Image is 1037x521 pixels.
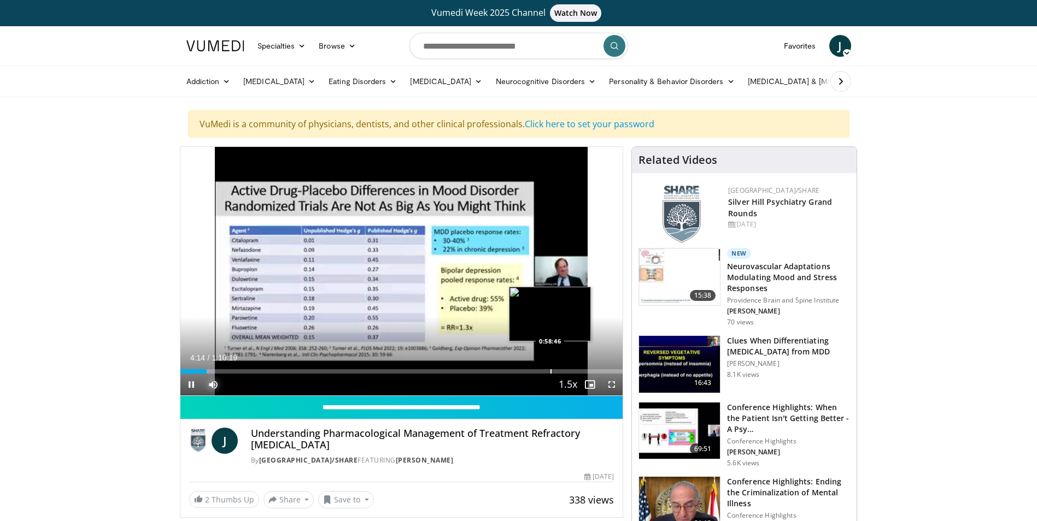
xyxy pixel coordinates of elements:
img: a6520382-d332-4ed3-9891-ee688fa49237.150x105_q85_crop-smart_upscale.jpg [639,336,720,393]
button: Save to [318,491,374,508]
p: [PERSON_NAME] [727,307,850,316]
div: [DATE] [728,220,848,229]
span: 16:43 [690,377,716,388]
a: [MEDICAL_DATA] [403,70,489,92]
div: VuMedi is a community of physicians, dentists, and other clinical professionals. [188,110,849,138]
a: [PERSON_NAME] [396,455,454,465]
span: 69:51 [690,443,716,454]
a: 2 Thumbs Up [189,491,259,508]
span: 2 [205,494,209,505]
a: Eating Disorders [322,70,403,92]
h3: Conference Highlights: Ending the Criminalization of Mental Illness [727,476,850,509]
div: Progress Bar [180,369,623,374]
a: J [212,428,238,454]
div: By FEATURING [251,455,614,465]
a: Addiction [180,70,237,92]
p: [PERSON_NAME] [727,359,850,368]
h4: Related Videos [638,153,717,167]
h4: Understanding Pharmacological Management of Treatment Refractory [MEDICAL_DATA] [251,428,614,451]
p: [PERSON_NAME] [727,448,850,457]
button: Share [263,491,314,508]
button: Pause [180,374,202,395]
video-js: Video Player [180,147,623,396]
a: Vumedi Week 2025 ChannelWatch Now [188,4,849,22]
button: Mute [202,374,224,395]
a: J [829,35,851,57]
a: [GEOGRAPHIC_DATA]/SHARE [728,186,819,195]
a: Browse [312,35,362,57]
button: Enable picture-in-picture mode [579,374,601,395]
img: f8aaeb6d-318f-4fcf-bd1d-54ce21f29e87.png.150x105_q85_autocrop_double_scale_upscale_version-0.2.png [663,186,701,243]
a: [MEDICAL_DATA] [237,70,322,92]
p: 70 views [727,318,754,327]
a: 16:43 Clues When Differentiating [MEDICAL_DATA] from MDD [PERSON_NAME] 8.1K views [638,335,850,393]
span: 338 views [569,493,614,506]
a: Neurocognitive Disorders [489,70,603,92]
h3: Clues When Differentiating [MEDICAL_DATA] from MDD [727,335,850,357]
a: 69:51 Conference Highlights: When the Patient Isn't Getting Better - A Psy… Conference Highlights... [638,402,850,467]
p: Conference Highlights [727,511,850,520]
p: Conference Highlights [727,437,850,446]
a: Specialties [251,35,313,57]
a: [GEOGRAPHIC_DATA]/SHARE [259,455,358,465]
span: Watch Now [550,4,602,22]
div: [DATE] [584,472,614,482]
img: 4562edde-ec7e-4758-8328-0659f7ef333d.150x105_q85_crop-smart_upscale.jpg [639,248,720,305]
a: Click here to set your password [525,118,654,130]
button: Playback Rate [557,374,579,395]
a: [MEDICAL_DATA] & [MEDICAL_DATA] [741,70,898,92]
span: 1:10:19 [212,353,237,362]
p: Providence Brain and Spine Institute [727,296,850,305]
p: 5.6K views [727,459,759,467]
p: New [727,248,751,259]
input: Search topics, interventions [409,33,628,59]
span: 15:38 [690,290,716,301]
h3: Neurovascular Adaptations Modulating Mood and Stress Responses [727,261,850,294]
img: Silver Hill Hospital/SHARE [189,428,207,454]
span: / [208,353,210,362]
a: Personality & Behavior Disorders [602,70,741,92]
img: VuMedi Logo [186,40,244,51]
a: Favorites [777,35,823,57]
a: Silver Hill Psychiatry Grand Rounds [728,197,832,218]
img: image.jpeg [509,287,591,341]
h3: Conference Highlights: When the Patient Isn't Getting Better - A Psy… [727,402,850,435]
a: 15:38 New Neurovascular Adaptations Modulating Mood and Stress Responses Providence Brain and Spi... [638,248,850,327]
img: 4362ec9e-0993-4580-bfd4-8e18d57e1d49.150x105_q85_crop-smart_upscale.jpg [639,402,720,459]
span: 4:14 [190,353,205,362]
button: Fullscreen [601,374,623,395]
p: 8.1K views [727,370,759,379]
